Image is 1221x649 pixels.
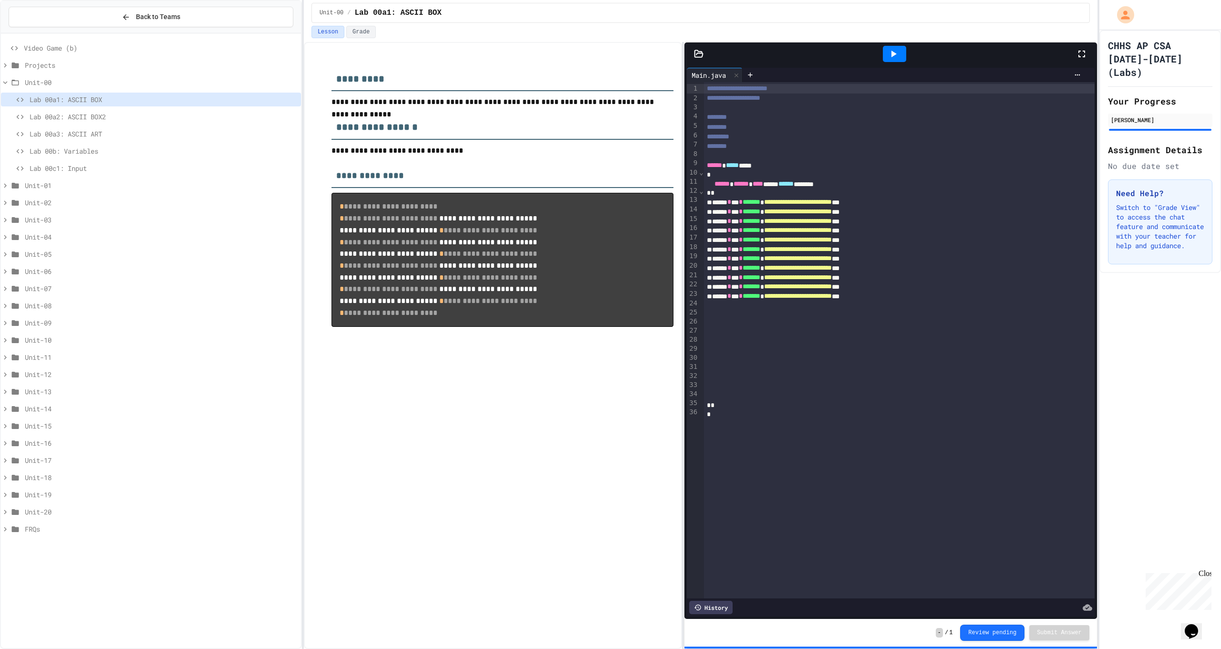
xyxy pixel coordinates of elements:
span: / [945,629,948,637]
span: Lab 00a2: ASCII BOX2 [30,112,297,122]
span: Lab 00a3: ASCII ART [30,129,297,139]
div: 24 [687,299,699,308]
span: Unit-06 [25,266,297,276]
span: Unit-02 [25,198,297,208]
div: 26 [687,317,699,326]
div: 29 [687,344,699,353]
div: 36 [687,408,699,417]
span: Unit-14 [25,404,297,414]
div: 19 [687,251,699,261]
span: Unit-08 [25,301,297,311]
div: 9 [687,158,699,168]
span: Unit-13 [25,387,297,397]
h2: Your Progress [1108,94,1212,108]
span: Unit-00 [25,77,297,87]
span: Unit-17 [25,455,297,465]
div: 28 [687,335,699,344]
div: 2 [687,94,699,103]
h3: Need Help? [1116,188,1204,199]
div: 14 [687,205,699,214]
div: Main.java [687,70,731,80]
iframe: chat widget [1142,569,1211,610]
span: Lab 00a1: ASCII BOX [355,7,442,19]
div: 12 [687,186,699,195]
button: Submit Answer [1029,625,1089,640]
div: 32 [687,371,699,380]
span: Video Game (b) [24,43,297,53]
span: Unit-16 [25,438,297,448]
div: No due date set [1108,160,1212,172]
div: 23 [687,289,699,299]
span: Unit-12 [25,369,297,379]
div: Chat with us now!Close [4,4,66,61]
div: 3 [687,103,699,112]
p: Switch to "Grade View" to access the chat feature and communicate with your teacher for help and ... [1116,203,1204,251]
span: Unit-19 [25,490,297,500]
span: Unit-15 [25,421,297,431]
div: 10 [687,168,699,177]
span: Unit-09 [25,318,297,328]
button: Back to Teams [9,7,293,27]
span: Back to Teams [136,12,180,22]
span: Submit Answer [1037,629,1082,637]
div: 8 [687,149,699,158]
div: 30 [687,353,699,362]
div: 34 [687,389,699,398]
h1: CHHS AP CSA [DATE]-[DATE] (Labs) [1108,39,1212,79]
div: 5 [687,121,699,131]
div: Main.java [687,68,743,82]
span: FRQs [25,524,297,534]
span: Unit-00 [320,9,343,17]
div: 21 [687,271,699,280]
button: Grade [346,26,376,38]
span: Fold line [699,187,704,195]
span: - [936,628,943,638]
div: 13 [687,195,699,205]
div: 11 [687,177,699,187]
span: Unit-20 [25,507,297,517]
button: Review pending [960,625,1024,641]
span: Unit-10 [25,335,297,345]
span: / [347,9,351,17]
div: 7 [687,140,699,149]
span: Projects [25,60,297,70]
span: Unit-11 [25,352,297,362]
h2: Assignment Details [1108,143,1212,157]
div: 27 [687,326,699,335]
div: 35 [687,398,699,408]
div: 1 [687,84,699,94]
span: Lab 00b: Variables [30,146,297,156]
span: Unit-04 [25,232,297,242]
span: 1 [949,629,952,637]
span: Fold line [699,168,704,176]
div: 20 [687,261,699,271]
span: Unit-05 [25,249,297,259]
div: History [689,601,733,614]
span: Unit-03 [25,215,297,225]
div: 6 [687,131,699,140]
div: 22 [687,280,699,289]
div: 31 [687,362,699,371]
iframe: chat widget [1181,611,1211,639]
div: 4 [687,112,699,121]
span: Unit-07 [25,283,297,293]
div: 17 [687,233,699,242]
div: 16 [687,223,699,233]
span: Lab 00c1: Input [30,163,297,173]
div: [PERSON_NAME] [1111,115,1210,124]
button: Lesson [311,26,344,38]
div: 33 [687,380,699,389]
div: 25 [687,308,699,317]
div: 15 [687,214,699,224]
div: 18 [687,242,699,252]
span: Lab 00a1: ASCII BOX [30,94,297,105]
div: My Account [1107,4,1137,26]
span: Unit-18 [25,472,297,482]
span: Unit-01 [25,180,297,190]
